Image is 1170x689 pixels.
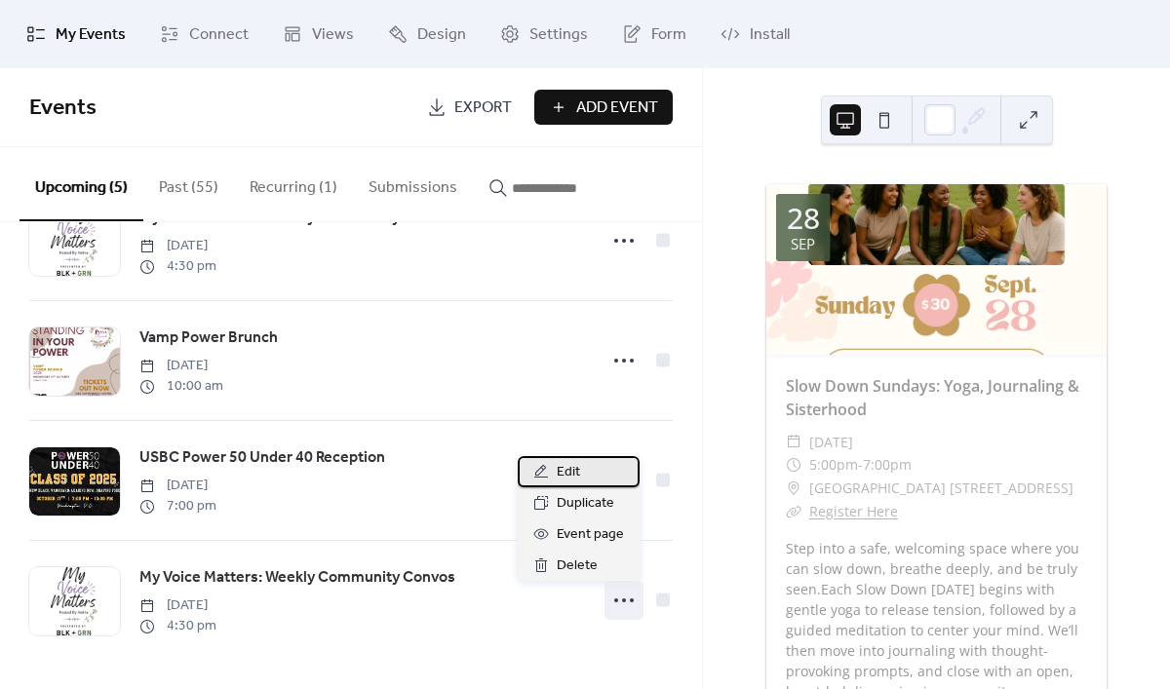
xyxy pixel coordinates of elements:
[787,204,820,233] div: 28
[417,23,466,47] span: Design
[750,23,790,47] span: Install
[557,461,580,484] span: Edit
[56,23,126,47] span: My Events
[139,326,278,350] span: Vamp Power Brunch
[534,90,673,125] button: Add Event
[651,23,686,47] span: Form
[139,256,216,277] span: 4:30 pm
[809,453,858,477] span: 5:00pm
[373,8,481,60] a: Design
[139,566,455,590] span: My Voice Matters: Weekly Community Convos
[786,431,801,454] div: ​
[139,325,278,351] a: Vamp Power Brunch
[143,147,234,219] button: Past (55)
[268,8,369,60] a: Views
[139,445,385,471] a: USBC Power 50 Under 40 Reception
[786,453,801,477] div: ​
[139,595,216,616] span: [DATE]
[706,8,804,60] a: Install
[529,23,588,47] span: Settings
[454,96,512,120] span: Export
[863,453,912,477] span: 7:00pm
[29,87,97,130] span: Events
[139,376,223,397] span: 10:00 am
[312,23,354,47] span: Views
[145,8,263,60] a: Connect
[809,477,1073,500] span: [GEOGRAPHIC_DATA] [STREET_ADDRESS]
[19,147,143,221] button: Upcoming (5)
[557,523,624,547] span: Event page
[189,23,249,47] span: Connect
[139,496,216,517] span: 7:00 pm
[139,565,455,591] a: My Voice Matters: Weekly Community Convos
[486,8,603,60] a: Settings
[353,147,473,219] button: Submissions
[557,492,614,516] span: Duplicate
[557,555,598,578] span: Delete
[607,8,701,60] a: Form
[786,477,801,500] div: ​
[786,375,1079,420] a: Slow Down Sundays: Yoga, Journaling & Sisterhood
[858,453,863,477] span: -
[809,431,853,454] span: [DATE]
[412,90,526,125] a: Export
[809,502,898,520] a: Register Here
[791,237,815,251] div: Sep
[139,616,216,636] span: 4:30 pm
[234,147,353,219] button: Recurring (1)
[12,8,140,60] a: My Events
[139,236,216,256] span: [DATE]
[139,356,223,376] span: [DATE]
[139,476,216,496] span: [DATE]
[576,96,658,120] span: Add Event
[786,500,801,523] div: ​
[139,446,385,470] span: USBC Power 50 Under 40 Reception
